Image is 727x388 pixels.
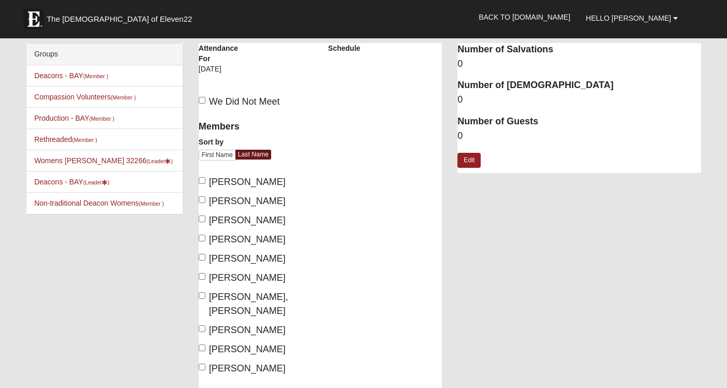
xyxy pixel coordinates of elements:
input: [PERSON_NAME], [PERSON_NAME] [199,292,205,299]
small: (Leader ) [83,179,110,185]
div: [DATE] [199,64,248,81]
a: The [DEMOGRAPHIC_DATA] of Eleven22 [18,4,225,30]
span: [PERSON_NAME], [PERSON_NAME] [209,292,288,316]
input: [PERSON_NAME] [199,196,205,203]
span: [PERSON_NAME] [209,363,286,373]
a: Production - BAY(Member ) [34,114,114,122]
a: Womens [PERSON_NAME] 32266(Leader) [34,156,173,165]
input: [PERSON_NAME] [199,364,205,370]
div: Groups [26,44,183,65]
dd: 0 [457,130,701,143]
a: Deacons - BAY(Member ) [34,71,108,80]
small: (Member ) [89,116,114,122]
dd: 0 [457,93,701,107]
img: Eleven22 logo [23,9,44,30]
label: Sort by [199,137,224,147]
input: [PERSON_NAME] [199,254,205,261]
a: Last Name [235,150,271,160]
label: Schedule [328,43,360,53]
a: Back to [DOMAIN_NAME] [471,4,578,30]
dt: Number of [DEMOGRAPHIC_DATA] [457,79,701,92]
a: Non-traditional Deacon Womens(Member ) [34,199,164,207]
dt: Number of Guests [457,115,701,128]
span: [PERSON_NAME] [209,344,286,354]
span: [PERSON_NAME] [209,196,286,206]
a: Compassion Volunteers(Member ) [34,93,136,101]
input: [PERSON_NAME] [199,215,205,222]
a: Hello [PERSON_NAME] [578,5,686,31]
input: [PERSON_NAME] [199,177,205,184]
span: [PERSON_NAME] [209,253,286,264]
small: (Member ) [83,73,108,79]
small: (Member ) [72,137,97,143]
span: [PERSON_NAME] [209,215,286,225]
span: [PERSON_NAME] [209,177,286,187]
span: [PERSON_NAME] [209,272,286,283]
h4: Members [199,121,313,133]
a: Edit [457,153,481,168]
dt: Number of Salvations [457,43,701,56]
a: First Name [199,150,236,161]
small: (Leader ) [146,158,173,164]
span: [PERSON_NAME] [209,234,286,245]
input: [PERSON_NAME] [199,273,205,280]
small: (Member ) [111,94,136,100]
a: Deacons - BAY(Leader) [34,178,109,186]
input: [PERSON_NAME] [199,325,205,332]
span: Hello [PERSON_NAME] [586,14,671,22]
dd: 0 [457,58,701,71]
input: [PERSON_NAME] [199,344,205,351]
input: [PERSON_NAME] [199,235,205,241]
span: We Did Not Meet [209,96,280,107]
a: Rethreaded(Member ) [34,135,97,143]
small: (Member ) [139,200,164,207]
input: We Did Not Meet [199,97,205,104]
span: The [DEMOGRAPHIC_DATA] of Eleven22 [47,14,192,24]
span: [PERSON_NAME] [209,325,286,335]
label: Attendance For [199,43,248,64]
